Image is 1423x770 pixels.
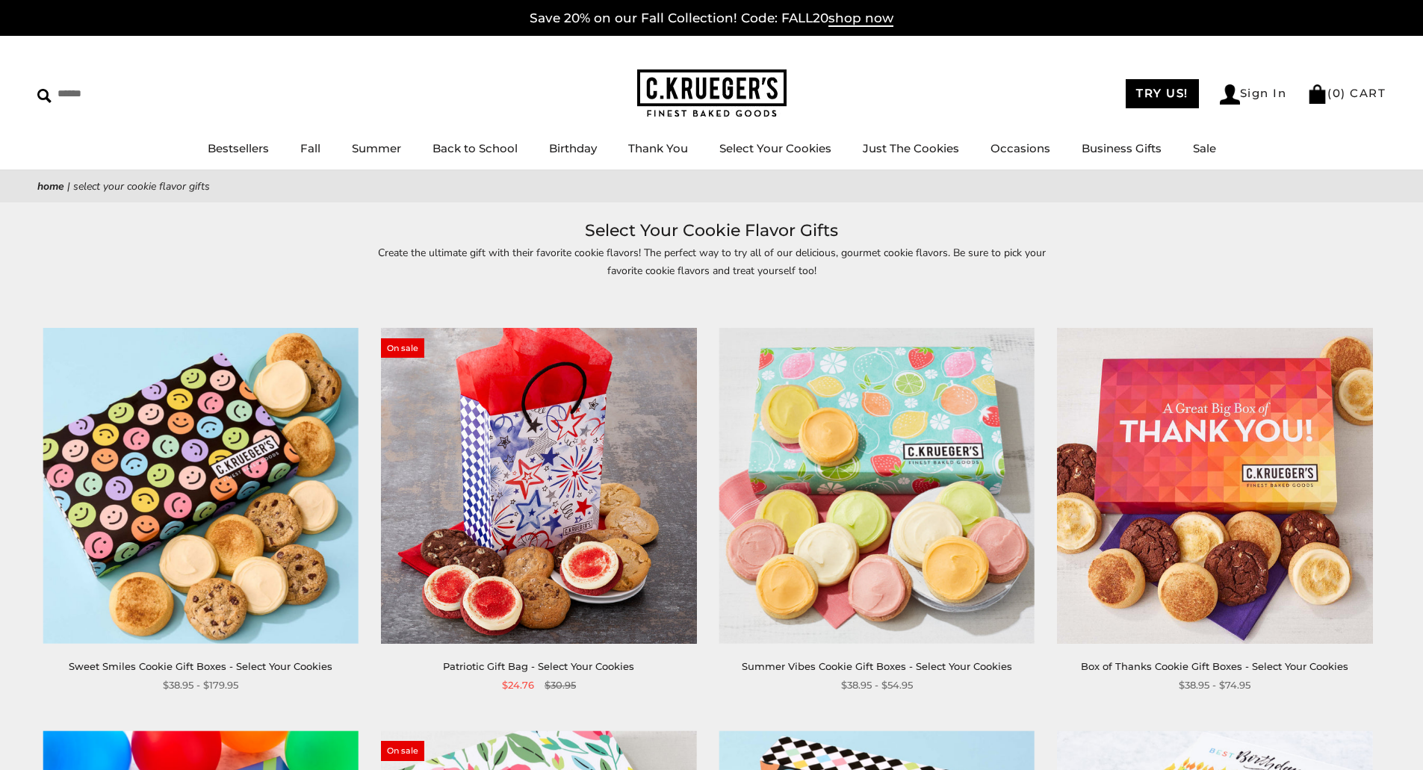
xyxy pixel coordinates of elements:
a: Summer Vibes Cookie Gift Boxes - Select Your Cookies [742,660,1012,672]
span: $24.76 [502,677,534,693]
p: Create the ultimate gift with their favorite cookie flavors! The perfect way to try all of our de... [368,244,1055,279]
img: Bag [1307,84,1327,104]
a: Back to School [433,141,518,155]
input: Search [37,82,215,105]
a: Box of Thanks Cookie Gift Boxes - Select Your Cookies [1081,660,1348,672]
nav: breadcrumbs [37,178,1386,195]
a: Home [37,179,64,193]
span: On sale [381,741,424,760]
span: | [67,179,70,193]
img: Search [37,89,52,103]
h1: Select Your Cookie Flavor Gifts [60,217,1363,244]
span: $38.95 - $74.95 [1179,677,1250,693]
a: Select Your Cookies [719,141,831,155]
img: Account [1220,84,1240,105]
a: Birthday [549,141,597,155]
a: Just The Cookies [863,141,959,155]
span: 0 [1333,86,1342,100]
a: Fall [300,141,320,155]
span: shop now [828,10,893,27]
a: TRY US! [1126,79,1199,108]
span: $38.95 - $54.95 [841,677,913,693]
img: Sweet Smiles Cookie Gift Boxes - Select Your Cookies [43,328,359,643]
a: Bestsellers [208,141,269,155]
a: Save 20% on our Fall Collection! Code: FALL20shop now [530,10,893,27]
a: Patriotic Gift Bag - Select Your Cookies [443,660,634,672]
img: Patriotic Gift Bag - Select Your Cookies [381,328,696,643]
a: Business Gifts [1082,141,1162,155]
img: Box of Thanks Cookie Gift Boxes - Select Your Cookies [1057,328,1372,643]
a: Sweet Smiles Cookie Gift Boxes - Select Your Cookies [69,660,332,672]
span: $38.95 - $179.95 [163,677,238,693]
img: C.KRUEGER'S [637,69,787,118]
a: Thank You [628,141,688,155]
a: (0) CART [1307,86,1386,100]
a: Sale [1193,141,1216,155]
span: Select Your Cookie Flavor Gifts [73,179,210,193]
a: Sign In [1220,84,1287,105]
span: $30.95 [545,677,576,693]
a: Occasions [990,141,1050,155]
a: Summer [352,141,401,155]
img: Summer Vibes Cookie Gift Boxes - Select Your Cookies [719,328,1035,643]
span: On sale [381,338,424,358]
